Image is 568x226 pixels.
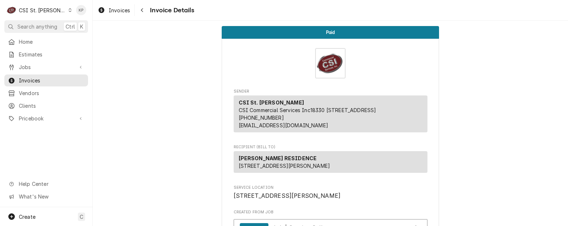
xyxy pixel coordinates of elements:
[4,48,88,60] a: Estimates
[234,144,427,150] span: Recipient (Bill To)
[239,99,304,106] strong: CSI St. [PERSON_NAME]
[66,23,75,30] span: Ctrl
[234,89,427,94] span: Sender
[239,155,317,161] strong: [PERSON_NAME] RESIDENCE
[222,26,439,39] div: Status
[80,23,83,30] span: K
[4,74,88,86] a: Invoices
[315,48,346,78] img: Logo
[19,115,74,122] span: Pricebook
[76,5,86,15] div: Kym Parson's Avatar
[148,5,194,15] span: Invoice Details
[234,151,427,173] div: Recipient (Bill To)
[4,20,88,33] button: Search anythingCtrlK
[234,151,427,176] div: Recipient (Bill To)
[234,185,427,200] div: Service Location
[109,7,130,14] span: Invoices
[17,23,57,30] span: Search anything
[234,192,427,200] span: Service Location
[95,4,133,16] a: Invoices
[239,107,376,113] span: CSI Commercial Services Inc18330 [STREET_ADDRESS]
[19,38,84,46] span: Home
[19,214,35,220] span: Create
[76,5,86,15] div: KP
[4,61,88,73] a: Go to Jobs
[234,185,427,191] span: Service Location
[234,192,341,199] span: [STREET_ADDRESS][PERSON_NAME]
[19,193,84,200] span: What's New
[19,102,84,110] span: Clients
[4,87,88,99] a: Vendors
[4,36,88,48] a: Home
[4,100,88,112] a: Clients
[4,112,88,124] a: Go to Pricebook
[234,209,427,215] span: Created From Job
[19,7,66,14] div: CSI St. [PERSON_NAME]
[326,30,335,35] span: Paid
[19,89,84,97] span: Vendors
[234,144,427,176] div: Invoice Recipient
[239,122,328,128] a: [EMAIL_ADDRESS][DOMAIN_NAME]
[19,51,84,58] span: Estimates
[234,89,427,136] div: Invoice Sender
[19,180,84,188] span: Help Center
[136,4,148,16] button: Navigate back
[19,63,74,71] span: Jobs
[7,5,17,15] div: C
[239,163,330,169] span: [STREET_ADDRESS][PERSON_NAME]
[4,191,88,202] a: Go to What's New
[7,5,17,15] div: CSI St. Louis's Avatar
[234,95,427,135] div: Sender
[239,115,284,121] a: [PHONE_NUMBER]
[19,77,84,84] span: Invoices
[80,213,83,221] span: C
[4,178,88,190] a: Go to Help Center
[234,95,427,132] div: Sender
